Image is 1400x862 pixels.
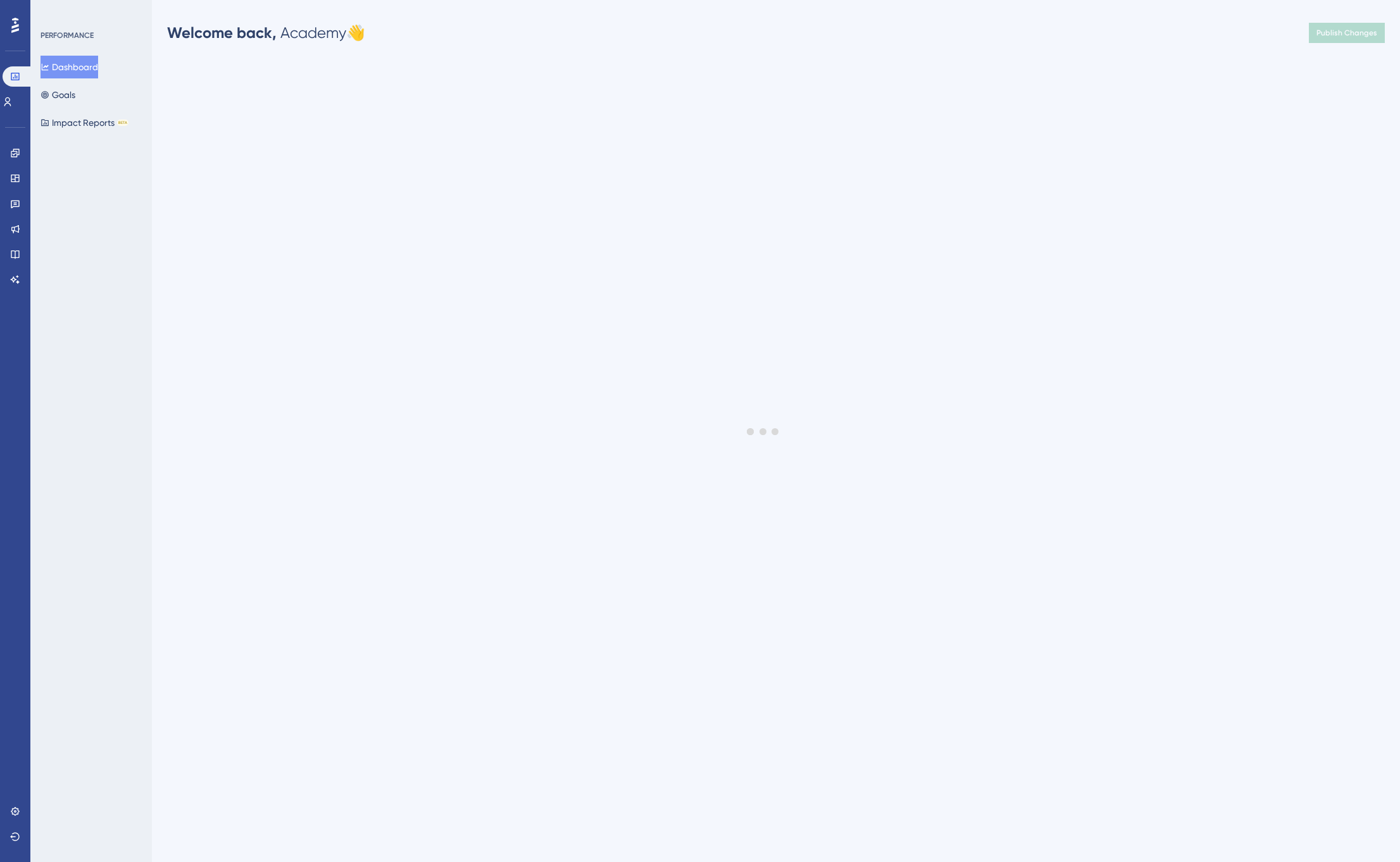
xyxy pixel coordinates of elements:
[117,120,128,126] div: BETA
[1309,23,1385,43] button: Publish Changes
[167,23,277,42] span: Welcome back,
[41,30,94,40] div: PERFORMANCE
[1316,28,1377,38] span: Publish Changes
[41,83,75,106] button: Goals
[41,56,98,78] button: Dashboard
[167,23,365,43] div: Academy 👋
[41,111,128,134] button: Impact ReportsBETA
